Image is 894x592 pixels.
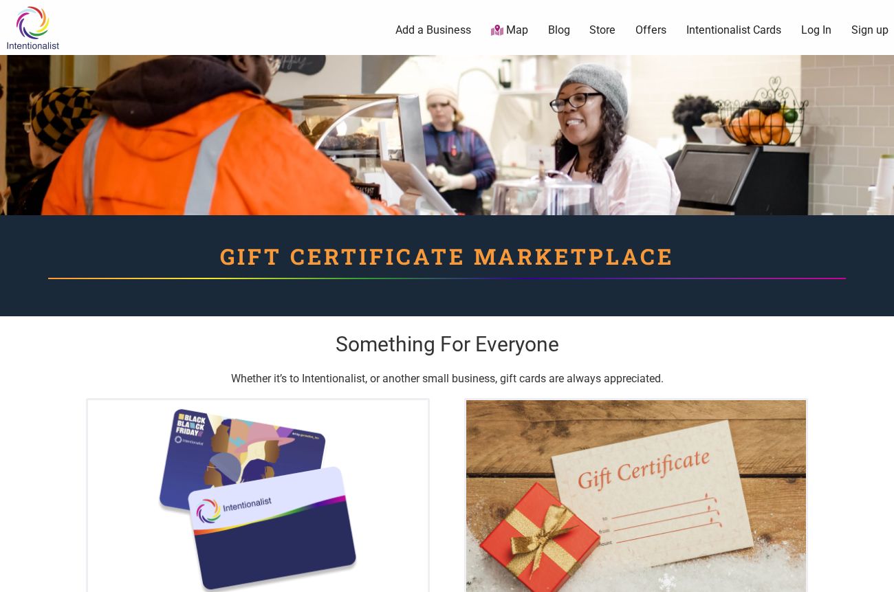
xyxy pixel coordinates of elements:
p: Whether it’s to Intentionalist, or another small business, gift cards are always appreciated. [89,370,805,388]
a: Store [589,23,615,38]
a: Add a Business [395,23,471,38]
a: Intentionalist Cards [686,23,781,38]
h2: Something For Everyone [89,330,805,359]
a: Sign up [851,23,888,38]
a: Map [491,23,528,39]
a: Offers [635,23,666,38]
a: Log In [801,23,831,38]
a: Blog [548,23,570,38]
